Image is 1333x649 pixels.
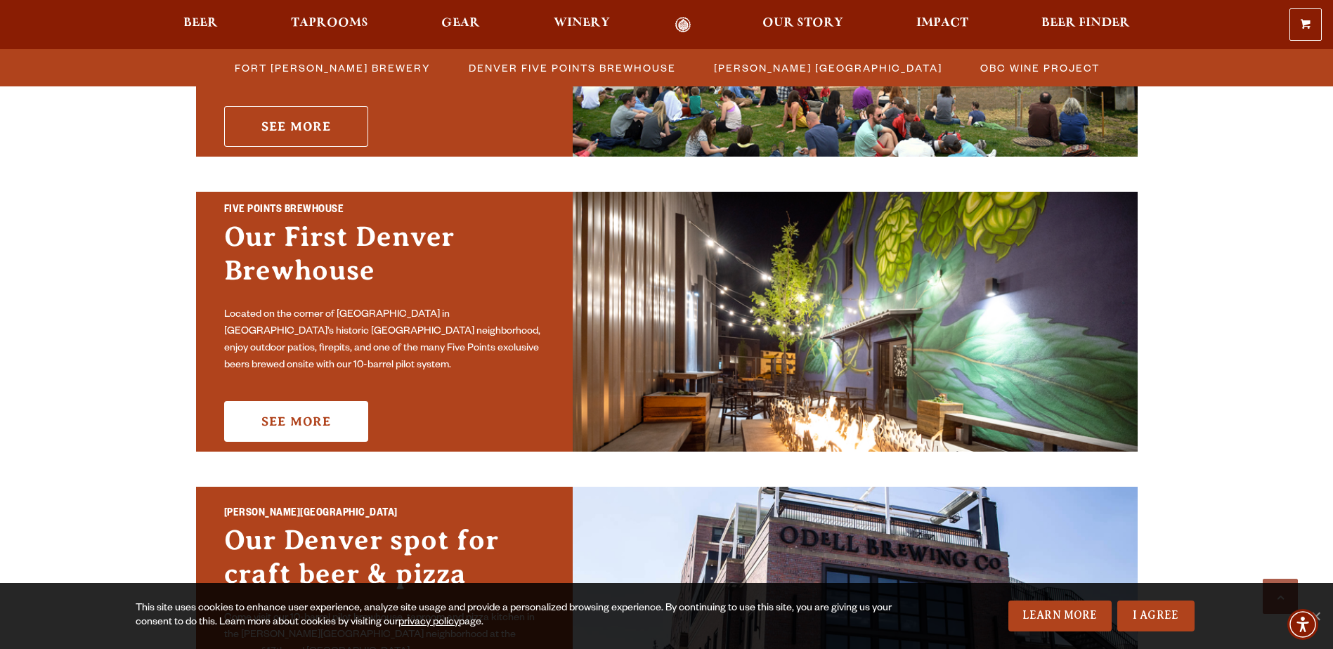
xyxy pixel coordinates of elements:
[1032,17,1139,33] a: Beer Finder
[398,617,459,629] a: privacy policy
[226,58,438,78] a: Fort [PERSON_NAME] Brewery
[224,401,368,442] a: See More
[224,202,545,220] h2: Five Points Brewhouse
[714,58,942,78] span: [PERSON_NAME] [GEOGRAPHIC_DATA]
[753,17,852,33] a: Our Story
[183,18,218,29] span: Beer
[1287,609,1318,640] div: Accessibility Menu
[469,58,676,78] span: Denver Five Points Brewhouse
[224,505,545,523] h2: [PERSON_NAME][GEOGRAPHIC_DATA]
[916,18,968,29] span: Impact
[657,17,710,33] a: Odell Home
[224,523,545,605] h3: Our Denver spot for craft beer & pizza
[441,18,480,29] span: Gear
[762,18,843,29] span: Our Story
[972,58,1107,78] a: OBC Wine Project
[573,192,1138,452] img: Promo Card Aria Label'
[136,602,893,630] div: This site uses cookies to enhance user experience, analyze site usage and provide a personalized ...
[1263,579,1298,614] a: Scroll to top
[545,17,619,33] a: Winery
[432,17,489,33] a: Gear
[224,220,545,301] h3: Our First Denver Brewhouse
[224,307,545,374] p: Located on the corner of [GEOGRAPHIC_DATA] in [GEOGRAPHIC_DATA]’s historic [GEOGRAPHIC_DATA] neig...
[174,17,227,33] a: Beer
[554,18,610,29] span: Winery
[980,58,1100,78] span: OBC Wine Project
[235,58,431,78] span: Fort [PERSON_NAME] Brewery
[1041,18,1130,29] span: Beer Finder
[460,58,683,78] a: Denver Five Points Brewhouse
[291,18,368,29] span: Taprooms
[1117,601,1195,631] a: I Agree
[705,58,949,78] a: [PERSON_NAME] [GEOGRAPHIC_DATA]
[282,17,377,33] a: Taprooms
[224,106,368,147] a: See More
[1008,601,1112,631] a: Learn More
[907,17,977,33] a: Impact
